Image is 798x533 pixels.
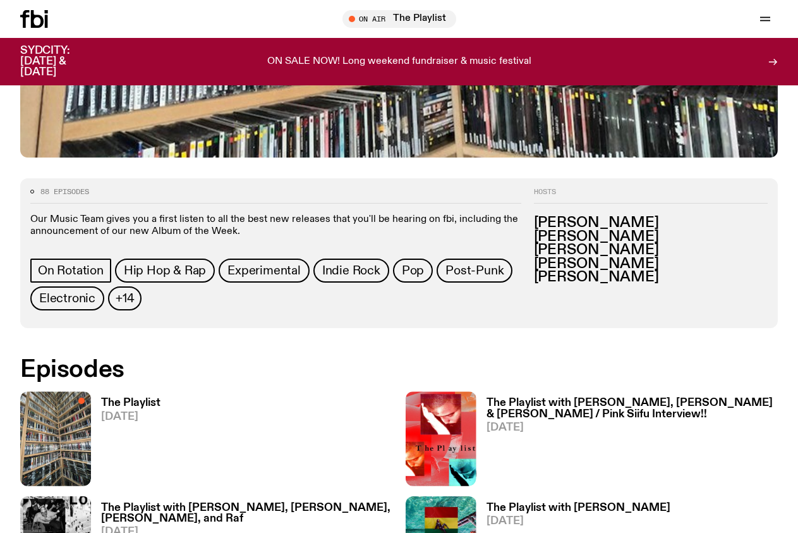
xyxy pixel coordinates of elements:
[267,56,531,68] p: ON SALE NOW! Long weekend fundraiser & music festival
[101,398,160,408] h3: The Playlist
[124,264,206,278] span: Hip Hop & Rap
[313,259,389,283] a: Indie Rock
[101,412,160,422] span: [DATE]
[20,391,91,486] img: A corner shot of the fbi music library
[393,259,433,283] a: Pop
[534,257,768,271] h3: [PERSON_NAME]
[30,286,104,310] a: Electronic
[437,259,512,283] a: Post-Punk
[487,398,778,419] h3: The Playlist with [PERSON_NAME], [PERSON_NAME] & [PERSON_NAME] / Pink Siifu Interview!!
[40,188,89,195] span: 88 episodes
[108,286,142,310] button: +14
[322,264,380,278] span: Indie Rock
[534,243,768,257] h3: [PERSON_NAME]
[445,264,504,278] span: Post-Punk
[20,358,521,381] h2: Episodes
[20,46,101,78] h3: SYDCITY: [DATE] & [DATE]
[487,503,670,513] h3: The Playlist with [PERSON_NAME]
[91,398,160,486] a: The Playlist[DATE]
[534,188,768,204] h2: Hosts
[115,259,215,283] a: Hip Hop & Rap
[406,391,476,486] img: The cover image for this episode of The Playlist, featuring the title of the show as well as the ...
[116,291,134,305] span: +14
[227,264,301,278] span: Experimental
[342,10,456,28] button: On AirThe Playlist
[534,216,768,230] h3: [PERSON_NAME]
[487,422,778,433] span: [DATE]
[402,264,424,278] span: Pop
[38,264,104,278] span: On Rotation
[30,214,521,238] p: Our Music Team gives you a first listen to all the best new releases that you'll be hearing on fb...
[476,398,778,486] a: The Playlist with [PERSON_NAME], [PERSON_NAME] & [PERSON_NAME] / Pink Siifu Interview!![DATE]
[534,230,768,244] h3: [PERSON_NAME]
[487,516,670,527] span: [DATE]
[219,259,310,283] a: Experimental
[101,503,393,524] h3: The Playlist with [PERSON_NAME], [PERSON_NAME], [PERSON_NAME], and Raf
[534,271,768,285] h3: [PERSON_NAME]
[30,259,111,283] a: On Rotation
[39,291,95,305] span: Electronic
